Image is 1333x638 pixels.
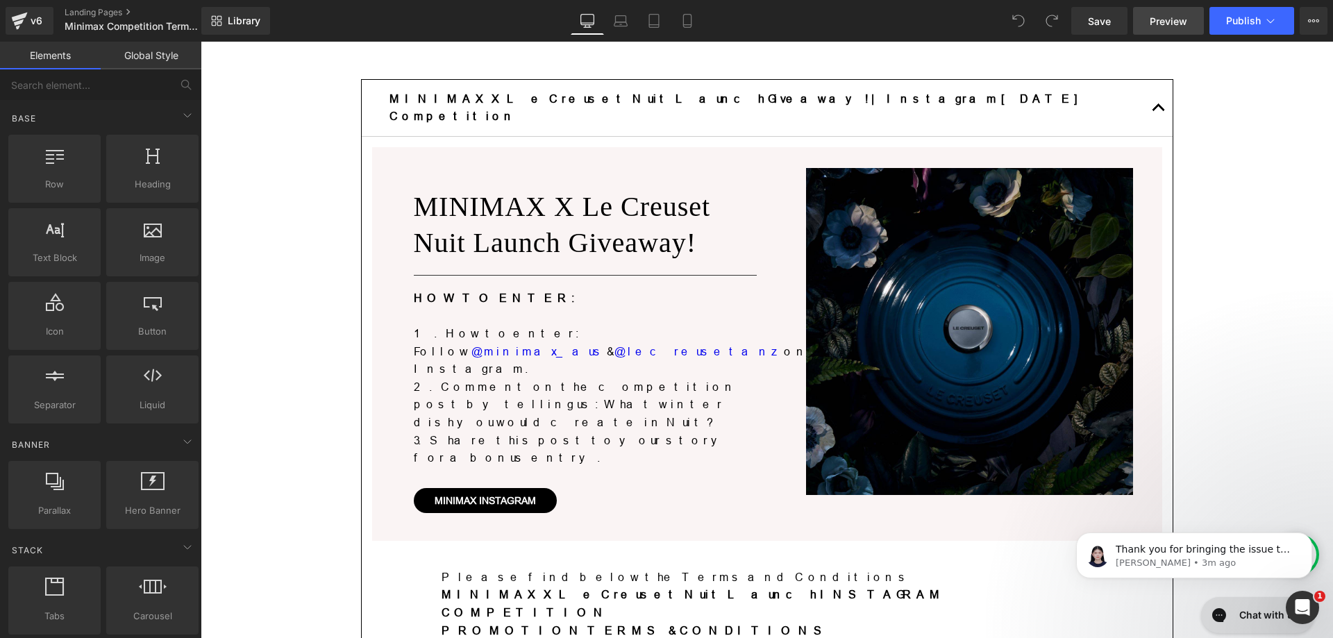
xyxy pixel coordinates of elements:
[228,15,260,27] span: Library
[110,503,194,518] span: Hero Banner
[414,303,583,316] a: @lecreusetanz
[6,7,53,35] a: v6
[1150,14,1187,28] span: Preview
[241,527,892,545] p: Please find below the Terms and Conditions
[1088,14,1111,28] span: Save
[271,303,406,316] a: @minimax_aus
[110,609,194,623] span: Carousel
[213,390,556,426] p: 3. Share this post to your story for a bonus entry.
[10,438,51,451] span: Banner
[12,251,97,265] span: Text Block
[1055,503,1333,601] iframe: Intercom notifications message
[213,337,556,390] p: 2. Comment on the competition post by telling us: What winter dish you would create in Nuit?
[12,398,97,412] span: Separator
[45,16,104,30] h1: Chat with us
[1038,7,1066,35] button: Redo
[101,42,201,69] a: Global Style
[1209,7,1294,35] button: Publish
[12,609,97,623] span: Tabs
[65,7,224,18] a: Landing Pages
[213,283,556,337] p: 1. How to enter: Follow & on Instagram.
[201,7,270,35] a: New Library
[12,503,97,518] span: Parallax
[1300,7,1327,35] button: More
[234,453,335,464] span: MINIMAX INSTAGRAM
[110,398,194,412] span: Liquid
[12,324,97,339] span: Icon
[671,7,704,35] a: Mobile
[241,582,632,595] b: PROMOTION TERMS & CONDITIONS
[213,446,356,471] a: MINIMAX INSTAGRAM
[65,21,198,32] span: Minimax Competition Terms & Conditions
[213,250,378,262] strong: HOW TO ENTER:
[110,251,194,265] span: Image
[1133,7,1204,35] a: Preview
[110,177,194,192] span: Heading
[1286,591,1319,624] iframe: Intercom live chat
[1226,15,1261,26] span: Publish
[241,546,745,577] b: MINIMAX X Le Creuset Nuit Launch INSTAGRAM COMPETITION
[12,177,97,192] span: Row
[213,147,556,219] h1: MINIMAX X Le Creuset Nuit Launch Giveaway!
[604,7,637,35] a: Laptop
[28,12,45,30] div: v6
[571,7,604,35] a: Desktop
[110,324,194,339] span: Button
[7,5,120,41] button: Open gorgias live chat
[1005,7,1032,35] button: Undo
[189,51,892,81] b: MINIMAX X Le Creuset Nuit Launch Giveaway! | Instagram [DATE] Competition
[10,544,44,557] span: Stack
[637,7,671,35] a: Tablet
[10,112,37,125] span: Base
[1314,591,1325,602] span: 1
